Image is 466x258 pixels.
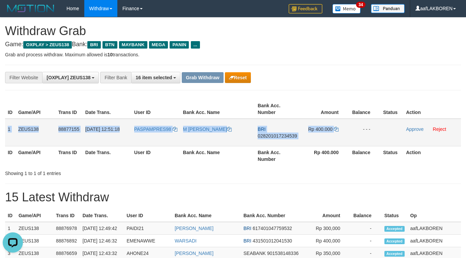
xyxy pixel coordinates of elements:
span: [DATE] 12:51:18 [85,126,120,132]
th: ID [5,146,16,165]
span: MAYBANK [119,41,147,49]
th: Rp 400.000 [301,146,349,165]
span: 88877155 [58,126,79,132]
span: Accepted [384,226,405,232]
span: BRI [243,226,251,231]
span: BTN [103,41,117,49]
span: PANIN [170,41,189,49]
td: - [350,235,382,247]
td: 1 [5,119,16,146]
span: Copy 901538148336 to clipboard [267,251,298,256]
td: - [350,222,382,235]
td: 1 [5,222,16,235]
th: Trans ID [53,209,80,222]
img: Feedback.jpg [289,4,322,13]
button: Grab Withdraw [182,72,223,83]
a: Reject [433,126,446,132]
span: Copy 617401047759532 to clipboard [253,226,292,231]
th: Action [403,99,461,119]
th: Game/API [16,99,56,119]
td: PAIDI21 [124,222,172,235]
h1: 15 Latest Withdraw [5,191,461,204]
span: BRI [243,238,251,243]
a: PASPAMPRES98 [134,126,177,132]
th: Date Trans. [83,146,132,165]
th: User ID [124,209,172,222]
button: 16 item selected [131,72,180,83]
td: [DATE] 12:46:32 [80,235,124,247]
td: Rp 300,000 [305,222,350,235]
span: 16 item selected [136,75,172,80]
th: Trans ID [56,99,83,119]
td: ZEUS138 [16,222,53,235]
th: Game/API [16,209,53,222]
a: Copy 400000 to clipboard [334,126,339,132]
td: aafLAKBOREN [408,235,461,247]
td: ZEUS138 [16,235,53,247]
th: Bank Acc. Number [255,99,301,119]
th: ID [5,99,16,119]
th: Balance [350,209,382,222]
img: MOTION_logo.png [5,3,56,13]
td: aafLAKBOREN [408,222,461,235]
th: Status [380,99,403,119]
div: Filter Website [5,72,42,83]
td: - - - [349,119,380,146]
span: MEGA [149,41,168,49]
td: 88876978 [53,222,80,235]
td: [DATE] 12:49:42 [80,222,124,235]
a: M [PERSON_NAME] [183,126,232,132]
td: Rp 400,000 [305,235,350,247]
div: Filter Bank [100,72,131,83]
span: BRI [258,126,265,132]
th: Date Trans. [83,99,132,119]
span: [OXPLAY] ZEUS138 [47,75,90,80]
th: Bank Acc. Number [255,146,301,165]
th: Bank Acc. Name [172,209,241,222]
th: Game/API [16,146,56,165]
th: Op [408,209,461,222]
th: Amount [301,99,349,119]
span: ... [191,41,200,49]
th: Balance [349,99,380,119]
button: Open LiveChat chat widget [3,3,23,23]
span: OXPLAY > ZEUS138 [23,41,72,49]
th: Status [380,146,403,165]
a: [PERSON_NAME] [175,226,213,231]
span: 34 [356,2,365,8]
h4: Game: Bank: [5,41,461,48]
a: Approve [406,126,424,132]
th: Amount [305,209,350,222]
th: Action [403,146,461,165]
td: ZEUS138 [16,119,56,146]
h1: Withdraw Grab [5,24,461,38]
span: Accepted [384,251,405,257]
th: Trans ID [56,146,83,165]
span: PASPAMPRES98 [134,126,171,132]
th: ID [5,209,16,222]
a: WARSADI [175,238,197,243]
span: Accepted [384,238,405,244]
th: Status [382,209,408,222]
th: User ID [132,99,180,119]
span: SEABANK [243,251,266,256]
span: Copy 431501012041530 to clipboard [253,238,292,243]
th: Balance [349,146,380,165]
button: Reset [225,72,251,83]
th: Bank Acc. Name [180,146,255,165]
span: BRI [87,41,100,49]
th: User ID [132,146,180,165]
th: Date Trans. [80,209,124,222]
div: Showing 1 to 1 of 1 entries [5,167,189,177]
th: Bank Acc. Number [241,209,305,222]
span: Copy 028201017234539 to clipboard [258,133,297,139]
img: Button%20Memo.svg [332,4,361,13]
td: EMENAWWE [124,235,172,247]
th: Bank Acc. Name [180,99,255,119]
span: Rp 400.000 [308,126,332,132]
strong: 10 [107,52,113,57]
p: Grab and process withdraw. Maximum allowed is transactions. [5,51,461,58]
button: [OXPLAY] ZEUS138 [42,72,99,83]
td: 88876892 [53,235,80,247]
img: panduan.png [371,4,405,13]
